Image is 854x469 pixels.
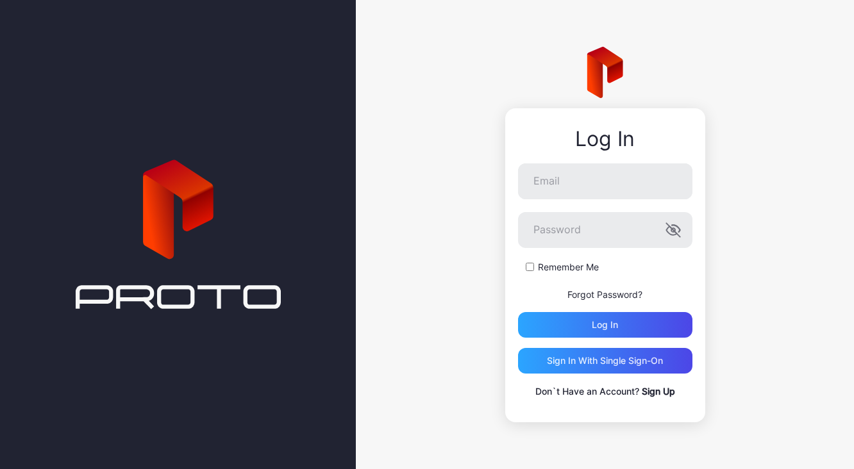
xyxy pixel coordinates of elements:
label: Remember Me [538,261,599,274]
div: Log in [592,320,618,330]
a: Sign Up [642,386,675,397]
input: Password [518,212,692,248]
button: Log in [518,312,692,338]
button: Password [666,222,681,238]
a: Forgot Password? [567,289,642,300]
div: Sign in With Single Sign-On [547,356,663,366]
p: Don`t Have an Account? [518,384,692,399]
div: Log In [518,128,692,151]
input: Email [518,163,692,199]
button: Sign in With Single Sign-On [518,348,692,374]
